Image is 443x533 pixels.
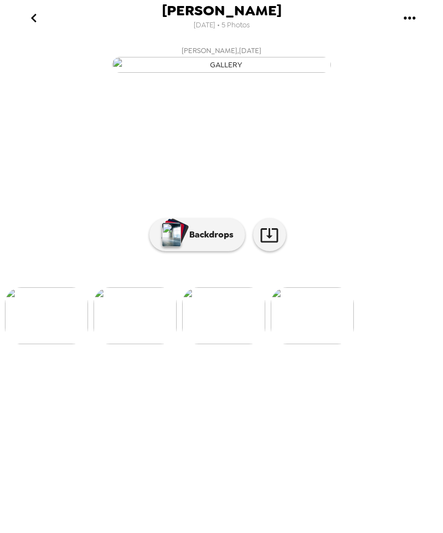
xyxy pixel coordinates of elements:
[182,44,261,57] span: [PERSON_NAME] , [DATE]
[194,18,250,33] span: [DATE] • 5 Photos
[112,57,331,73] img: gallery
[271,287,354,344] img: gallery
[3,41,440,76] button: [PERSON_NAME],[DATE]
[162,3,282,18] span: [PERSON_NAME]
[182,287,265,344] img: gallery
[184,228,234,241] p: Backdrops
[149,218,245,251] button: Backdrops
[5,287,88,344] img: gallery
[94,287,177,344] img: gallery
